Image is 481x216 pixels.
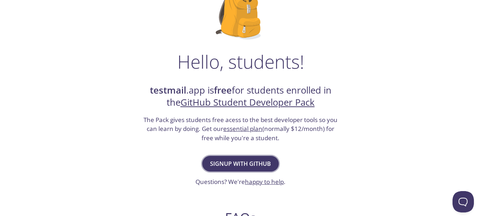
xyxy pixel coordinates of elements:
a: GitHub Student Developer Pack [181,96,315,109]
strong: free [214,84,232,96]
h3: The Pack gives students free acess to the best developer tools so you can learn by doing. Get our... [143,115,339,143]
iframe: Help Scout Beacon - Open [453,191,474,212]
h1: Hello, students! [177,51,304,72]
strong: testmail [150,84,186,96]
h3: Questions? We're . [195,177,286,186]
span: Signup with GitHub [210,159,271,169]
a: happy to help [245,178,284,186]
h2: .app is for students enrolled in the [143,84,339,109]
a: essential plan [223,125,262,133]
button: Signup with GitHub [202,156,279,172]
